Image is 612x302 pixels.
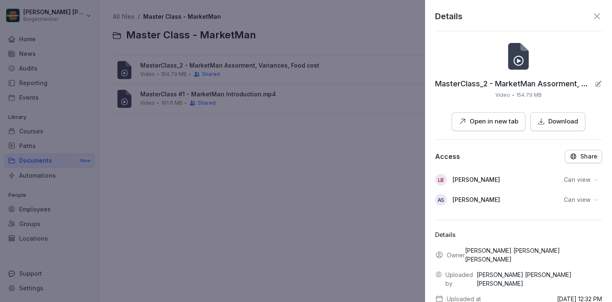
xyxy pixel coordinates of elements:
p: Download [548,117,578,126]
p: [PERSON_NAME] [453,196,500,204]
p: [PERSON_NAME] [453,176,500,184]
p: Details [435,230,602,240]
p: Video [495,91,510,99]
p: Can view [564,196,591,204]
p: Open in new tab [470,117,518,126]
p: Share [580,153,597,160]
p: 154.79 MB [516,91,542,99]
div: LB [435,174,447,186]
button: Open in new tab [452,112,525,131]
button: Share [565,150,602,163]
p: Details [435,10,463,23]
p: MasterClass_2 - MarketMan Assorment, Variances, Food cost [435,80,591,88]
button: Download [530,112,585,131]
p: Can view [564,176,591,184]
p: [PERSON_NAME] [PERSON_NAME] [PERSON_NAME] [477,270,602,288]
p: Uploaded by [445,270,477,288]
p: [PERSON_NAME] [PERSON_NAME] [PERSON_NAME] [465,246,602,264]
div: AS [435,194,447,206]
div: Access [435,152,460,161]
p: Owner [447,251,465,259]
